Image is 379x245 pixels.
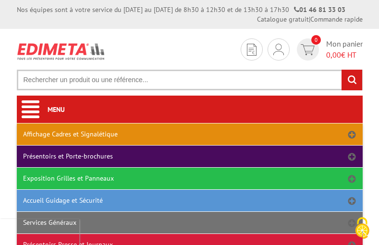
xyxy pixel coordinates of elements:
[301,44,315,55] img: devis rapide
[311,35,321,45] span: 0
[342,70,362,90] input: rechercher
[326,50,341,60] span: 0,00
[326,49,363,61] span: € HT
[273,44,284,55] img: devis rapide
[345,212,379,245] button: Cookies (fenêtre modale)
[17,212,363,233] a: Services Généraux
[17,5,345,14] div: Nos équipes sont à votre service du [DATE] au [DATE] de 8h30 à 12h30 et de 13h30 à 17h30
[294,38,363,61] a: devis rapide 0 Mon panier 0,00€ HT
[310,15,363,24] a: Commande rapide
[17,70,363,90] input: Rechercher un produit ou une référence...
[17,97,363,123] a: Menu
[350,216,374,240] img: Cookies (fenêtre modale)
[247,44,257,56] img: devis rapide
[48,105,65,114] span: Menu
[257,15,309,24] a: Catalogue gratuit
[17,190,363,211] a: Accueil Guidage et Sécurité
[17,146,363,167] a: Présentoirs et Porte-brochures
[17,168,363,189] a: Exposition Grilles et Panneaux
[17,38,106,64] img: Présentoir, panneau, stand - Edimeta - PLV, affichage, mobilier bureau, entreprise
[294,5,345,14] strong: 01 46 81 33 03
[257,14,363,24] div: |
[17,123,363,145] a: Affichage Cadres et Signalétique
[326,38,363,61] span: Mon panier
